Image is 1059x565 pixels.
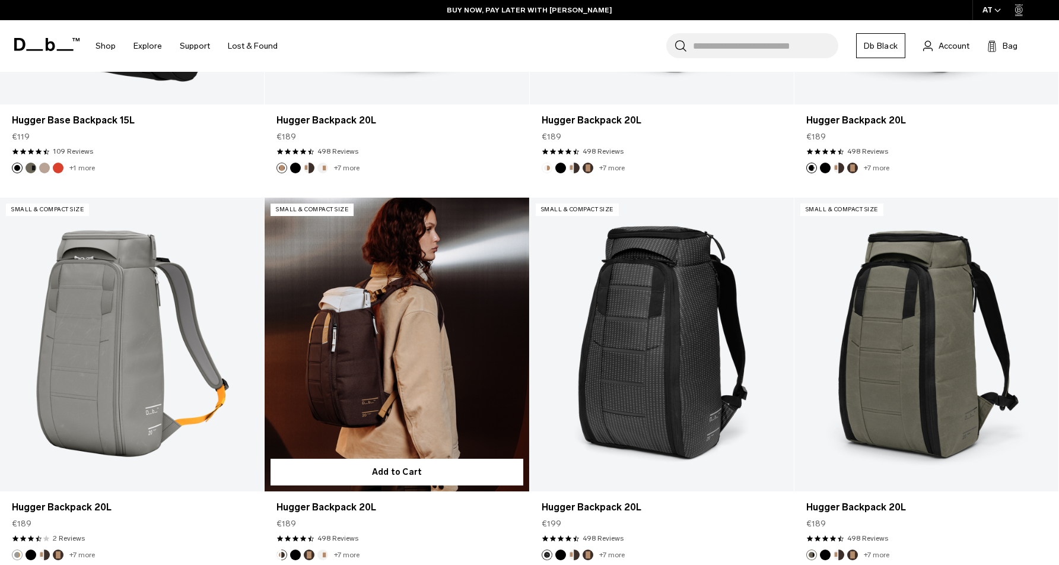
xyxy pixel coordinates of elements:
[12,500,252,515] a: Hugger Backpack 20L
[599,164,625,172] a: +7 more
[276,550,287,560] button: Cappuccino
[53,146,93,157] a: 109 reviews
[939,40,969,52] span: Account
[923,39,969,53] a: Account
[806,113,1047,128] a: Hugger Backpack 20L
[569,550,580,560] button: Cappuccino
[856,33,905,58] a: Db Black
[530,198,794,491] a: Hugger Backpack 20L
[26,550,36,560] button: Black Out
[276,131,296,143] span: €189
[334,551,360,559] a: +7 more
[317,533,358,544] a: 498 reviews
[276,518,296,530] span: €189
[265,198,529,491] a: Hugger Backpack 20L
[536,204,619,216] p: Small & Compact Size
[12,163,23,173] button: Black Out
[806,518,826,530] span: €189
[290,550,301,560] button: Black Out
[69,551,95,559] a: +7 more
[26,163,36,173] button: Forest Green
[987,39,1017,53] button: Bag
[53,533,85,544] a: 2 reviews
[1003,40,1017,52] span: Bag
[317,550,328,560] button: Oatmilk
[555,163,566,173] button: Black Out
[53,163,63,173] button: Falu Red
[87,20,287,72] nav: Main Navigation
[69,164,95,172] a: +1 more
[276,500,517,515] a: Hugger Backpack 20L
[542,163,552,173] button: Oatmilk
[820,163,831,173] button: Black Out
[847,533,888,544] a: 498 reviews
[96,25,116,67] a: Shop
[864,164,889,172] a: +7 more
[569,163,580,173] button: Cappuccino
[228,25,278,67] a: Lost & Found
[806,500,1047,515] a: Hugger Backpack 20L
[39,550,50,560] button: Cappuccino
[447,5,612,15] a: BUY NOW, PAY LATER WITH [PERSON_NAME]
[583,550,593,560] button: Espresso
[304,550,314,560] button: Espresso
[542,518,561,530] span: €199
[271,459,523,485] button: Add to Cart
[304,163,314,173] button: Cappuccino
[542,550,552,560] button: Reflective Black
[806,131,826,143] span: €189
[847,550,858,560] button: Espresso
[847,146,888,157] a: 498 reviews
[276,113,517,128] a: Hugger Backpack 20L
[180,25,210,67] a: Support
[583,146,624,157] a: 498 reviews
[317,146,358,157] a: 498 reviews
[599,551,625,559] a: +7 more
[12,131,30,143] span: €119
[820,550,831,560] button: Black Out
[542,113,782,128] a: Hugger Backpack 20L
[542,500,782,515] a: Hugger Backpack 20L
[864,551,889,559] a: +7 more
[583,533,624,544] a: 498 reviews
[806,550,817,560] button: Forest Green
[12,518,31,530] span: €189
[555,550,566,560] button: Black Out
[317,163,328,173] button: Oatmilk
[12,550,23,560] button: Sand Grey
[6,204,89,216] p: Small & Compact Size
[276,163,287,173] button: Espresso
[133,25,162,67] a: Explore
[53,550,63,560] button: Espresso
[583,163,593,173] button: Espresso
[800,204,883,216] p: Small & Compact Size
[290,163,301,173] button: Black Out
[806,163,817,173] button: Charcoal Grey
[334,164,360,172] a: +7 more
[271,204,354,216] p: Small & Compact Size
[39,163,50,173] button: Fogbow Beige
[794,198,1058,491] a: Hugger Backpack 20L
[542,131,561,143] span: €189
[834,163,844,173] button: Cappuccino
[834,550,844,560] button: Cappuccino
[12,113,252,128] a: Hugger Base Backpack 15L
[847,163,858,173] button: Espresso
